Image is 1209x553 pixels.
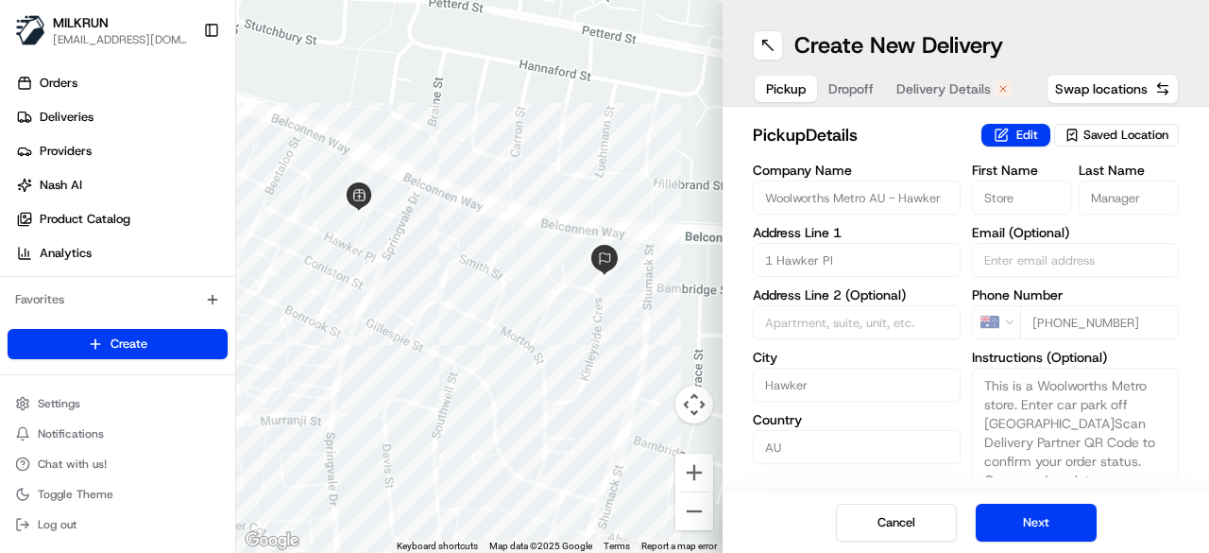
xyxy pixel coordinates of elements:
[753,413,961,426] label: Country
[8,421,228,447] button: Notifications
[53,13,109,32] button: MILKRUN
[8,170,235,200] a: Nash AI
[753,181,961,215] input: Enter company name
[981,124,1050,147] button: Edit
[8,390,228,417] button: Settings
[972,288,1180,302] label: Phone Number
[1083,127,1168,144] span: Saved Location
[40,75,77,92] span: Orders
[241,528,303,553] a: Open this area in Google Maps (opens a new window)
[836,504,957,542] button: Cancel
[1020,305,1180,339] input: Enter phone number
[753,305,961,339] input: Apartment, suite, unit, etc.
[40,143,92,160] span: Providers
[753,243,961,277] input: Enter address
[241,528,303,553] img: Google
[972,351,1180,364] label: Instructions (Optional)
[38,426,104,441] span: Notifications
[753,164,961,177] label: Company Name
[860,475,961,489] label: Zip Code
[15,15,45,45] img: MILKRUN
[1079,164,1179,177] label: Last Name
[8,136,235,166] a: Providers
[40,245,92,262] span: Analytics
[40,177,82,194] span: Nash AI
[753,122,970,148] h2: pickup Details
[828,79,874,98] span: Dropoff
[753,288,961,302] label: Address Line 2 (Optional)
[8,8,196,53] button: MILKRUNMILKRUN[EMAIL_ADDRESS][DOMAIN_NAME]
[38,517,77,532] span: Log out
[972,181,1072,215] input: Enter first name
[8,329,228,359] button: Create
[397,540,478,553] button: Keyboard shortcuts
[976,504,1097,542] button: Next
[675,454,713,492] button: Zoom in
[896,79,991,98] span: Delivery Details
[675,493,713,530] button: Zoom out
[753,368,961,402] input: Enter city
[753,351,961,364] label: City
[641,541,717,551] a: Report a map error
[8,238,235,268] a: Analytics
[40,211,130,228] span: Product Catalog
[972,368,1180,510] textarea: This is a Woolworths Metro store. Enter car park off [GEOGRAPHIC_DATA]Scan Delivery Partner QR Co...
[38,396,80,411] span: Settings
[1055,79,1148,98] span: Swap locations
[8,102,235,132] a: Deliveries
[111,336,147,353] span: Create
[489,541,592,551] span: Map data ©2025 Google
[753,226,961,239] label: Address Line 1
[972,226,1180,239] label: Email (Optional)
[8,285,228,315] div: Favorites
[38,487,113,502] span: Toggle Theme
[1047,74,1179,104] button: Swap locations
[1079,181,1179,215] input: Enter last name
[8,451,228,477] button: Chat with us!
[753,430,961,464] input: Enter country
[53,32,188,47] button: [EMAIL_ADDRESS][DOMAIN_NAME]
[972,164,1072,177] label: First Name
[675,386,713,423] button: Map camera controls
[604,541,630,551] a: Terms (opens in new tab)
[1054,122,1179,148] button: Saved Location
[8,511,228,538] button: Log out
[40,109,94,126] span: Deliveries
[8,68,235,98] a: Orders
[794,30,1003,60] h1: Create New Delivery
[766,79,806,98] span: Pickup
[972,243,1180,277] input: Enter email address
[8,481,228,508] button: Toggle Theme
[38,457,107,472] span: Chat with us!
[8,204,235,234] a: Product Catalog
[753,475,853,489] label: State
